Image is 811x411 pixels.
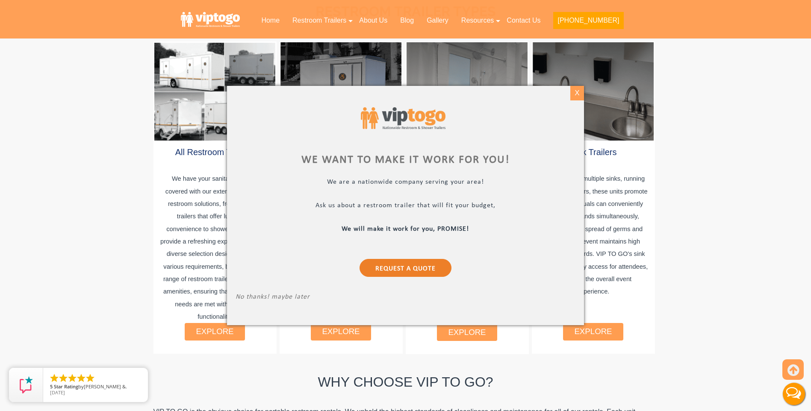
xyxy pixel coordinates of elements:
[84,383,127,390] span: [PERSON_NAME] &.
[360,259,451,277] a: Request a Quote
[50,389,65,396] span: [DATE]
[571,86,584,100] div: X
[54,383,78,390] span: Star Rating
[361,107,446,129] img: viptogo logo
[18,376,35,393] img: Review Rating
[236,293,575,303] p: No thanks! maybe later
[342,226,469,232] b: We will make it work for you, PROMISE!
[67,373,77,383] li: 
[50,384,141,390] span: by
[85,373,95,383] li: 
[236,178,575,188] p: We are a nationwide company serving your area!
[777,377,811,411] button: Live Chat
[76,373,86,383] li: 
[58,373,68,383] li: 
[236,202,575,211] p: Ask us about a restroom trailer that will fit your budget,
[50,383,53,390] span: 5
[49,373,59,383] li: 
[236,155,575,165] div: We want to make it work for you!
